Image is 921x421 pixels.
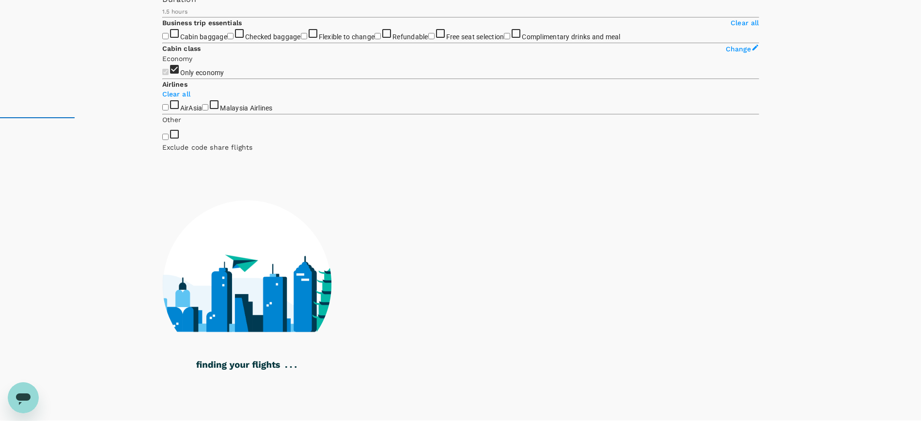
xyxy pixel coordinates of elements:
span: Malaysia Airlines [220,104,272,112]
strong: Business trip essentials [162,19,242,27]
strong: Airlines [162,80,187,88]
span: Flexible to change [319,33,375,41]
input: Cabin baggage [162,33,169,39]
strong: Cabin class [162,45,201,52]
span: Complimentary drinks and meal [522,33,620,41]
span: Refundable [392,33,428,41]
input: Complimentary drinks and meal [504,33,510,39]
input: Malaysia Airlines [202,104,208,110]
p: Other [162,115,759,125]
input: AirAsia [162,104,169,110]
g: . [285,366,287,368]
g: finding your flights [196,361,280,370]
p: Clear all [731,18,759,28]
span: 1.5 hours [162,8,187,15]
input: Flexible to change [301,33,307,39]
span: Checked baggage [245,33,301,41]
input: Checked baggage [227,33,234,39]
input: Refundable [375,33,381,39]
p: Exclude code share flights [162,142,759,152]
span: Free seat selection [446,33,504,41]
p: Economy [162,54,759,63]
input: Free seat selection [428,33,435,39]
p: Clear all [162,89,759,99]
input: Only economy [162,69,169,75]
span: Cabin baggage [180,33,227,41]
input: Exclude code share flights [162,134,169,140]
span: Only economy [180,69,224,77]
span: AirAsia [180,104,203,112]
g: . [290,366,292,368]
span: Change [726,45,751,53]
iframe: Button to launch messaging window [8,382,39,413]
g: . [295,366,297,368]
